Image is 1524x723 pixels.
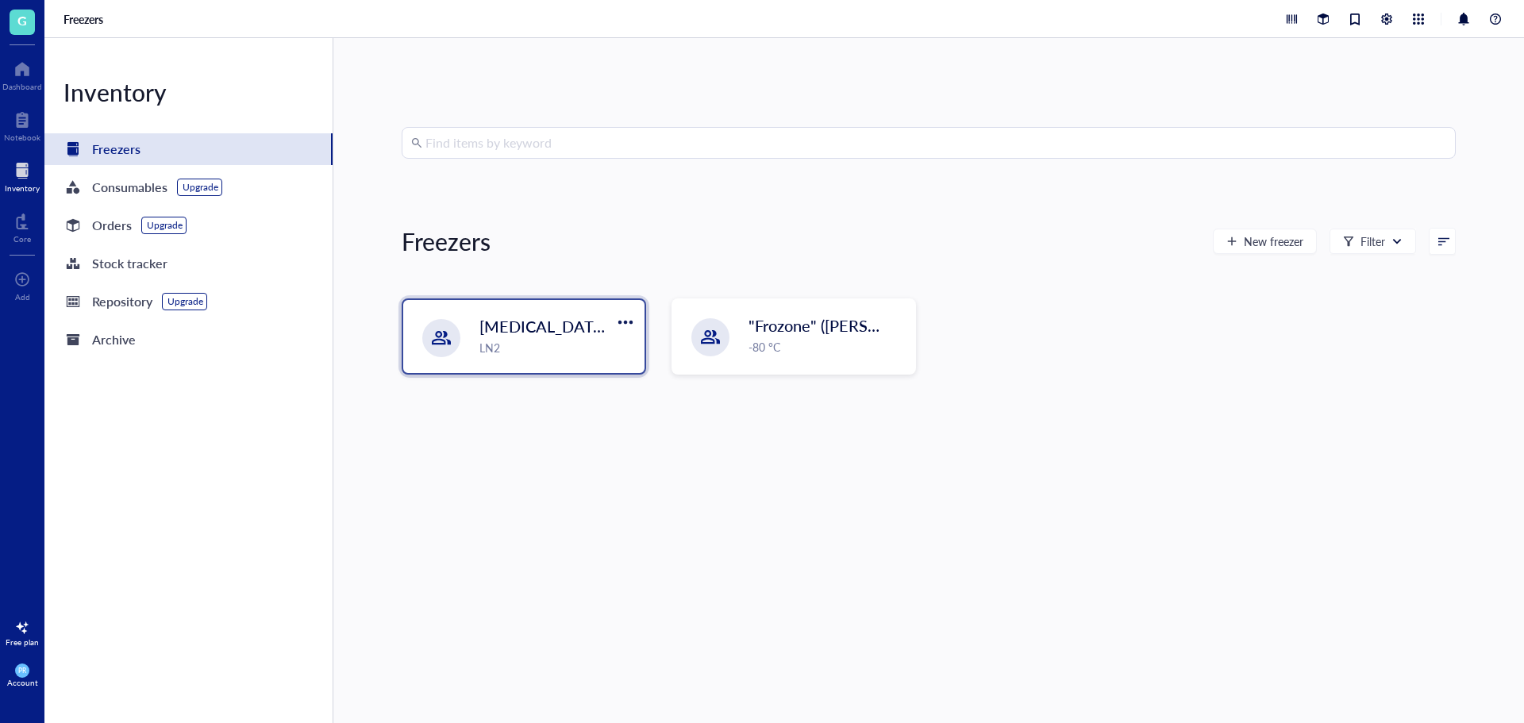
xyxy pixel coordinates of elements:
[92,329,136,351] div: Archive
[92,214,132,237] div: Orders
[2,56,42,91] a: Dashboard
[479,315,939,337] span: [MEDICAL_DATA] Storage ([PERSON_NAME]/[PERSON_NAME])
[1213,229,1317,254] button: New freezer
[147,219,183,232] div: Upgrade
[18,667,26,675] span: PR
[402,225,491,257] div: Freezers
[17,10,27,30] span: G
[44,324,333,356] a: Archive
[92,176,167,198] div: Consumables
[44,210,333,241] a: OrdersUpgrade
[44,76,333,108] div: Inventory
[92,252,167,275] div: Stock tracker
[167,295,203,308] div: Upgrade
[5,158,40,193] a: Inventory
[44,286,333,317] a: RepositoryUpgrade
[44,248,333,279] a: Stock tracker
[4,133,40,142] div: Notebook
[7,678,38,687] div: Account
[13,209,31,244] a: Core
[92,138,140,160] div: Freezers
[749,338,906,356] div: -80 °C
[1244,235,1303,248] span: New freezer
[44,133,333,165] a: Freezers
[92,290,152,313] div: Repository
[749,314,1090,337] span: "Frozone" ([PERSON_NAME]/[PERSON_NAME])
[63,12,106,26] a: Freezers
[44,171,333,203] a: ConsumablesUpgrade
[5,183,40,193] div: Inventory
[4,107,40,142] a: Notebook
[15,292,30,302] div: Add
[1360,233,1385,250] div: Filter
[13,234,31,244] div: Core
[479,339,635,356] div: LN2
[6,637,39,647] div: Free plan
[183,181,218,194] div: Upgrade
[2,82,42,91] div: Dashboard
